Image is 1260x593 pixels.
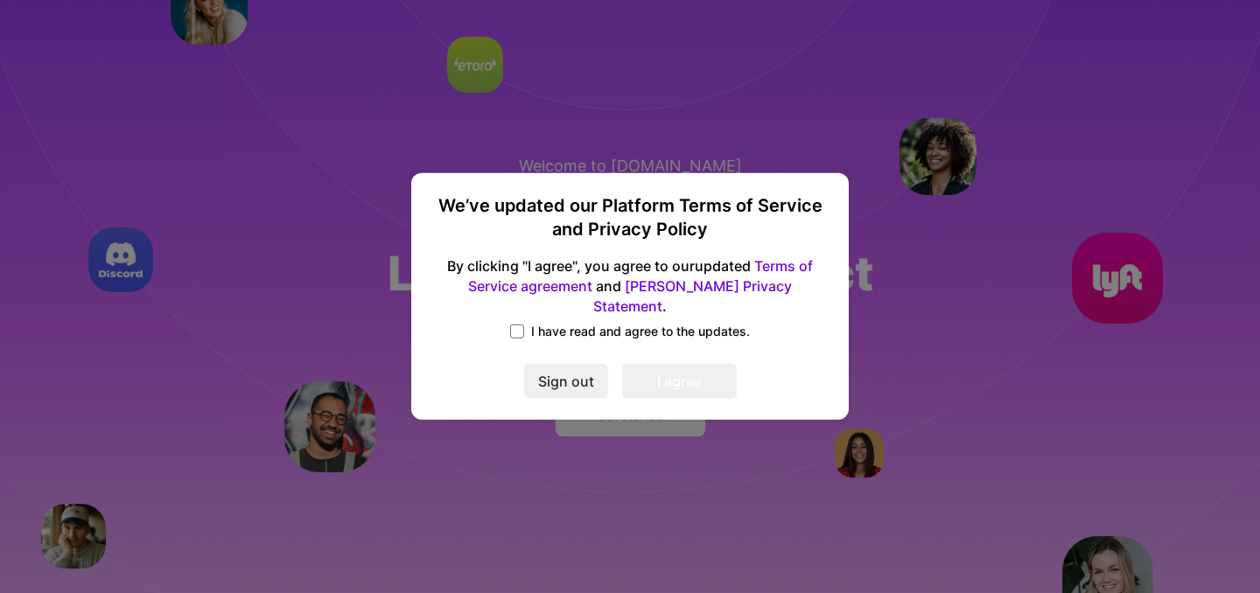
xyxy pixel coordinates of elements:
span: By clicking "I agree", you agree to our updated and . [432,256,828,317]
a: [PERSON_NAME] Privacy Statement [593,276,792,314]
span: I have read and agree to the updates. [531,323,750,340]
button: Sign out [524,364,608,399]
a: Terms of Service agreement [468,257,813,295]
h3: We’ve updated our Platform Terms of Service and Privacy Policy [432,194,828,242]
button: I agree [622,364,737,399]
